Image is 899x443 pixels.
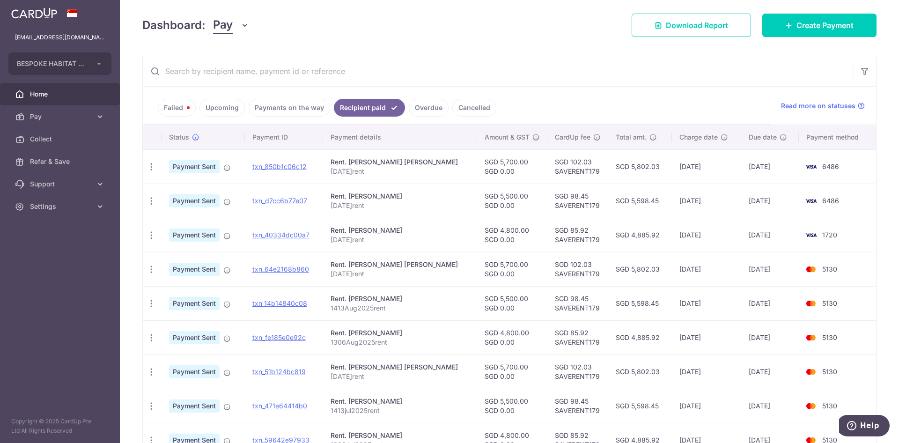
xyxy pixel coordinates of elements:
[331,406,470,415] p: 1413jul2025rent
[169,399,220,413] span: Payment Sent
[477,320,547,354] td: SGD 4,800.00 SGD 0.00
[252,368,306,376] a: txn_51b124bc819
[741,389,799,423] td: [DATE]
[169,331,220,344] span: Payment Sent
[749,133,777,142] span: Due date
[672,286,741,320] td: [DATE]
[796,20,854,31] span: Create Payment
[142,17,206,34] h4: Dashboard:
[672,320,741,354] td: [DATE]
[143,56,854,86] input: Search by recipient name, payment id or reference
[679,133,718,142] span: Charge date
[799,125,876,149] th: Payment method
[169,297,220,310] span: Payment Sent
[555,133,590,142] span: CardUp fee
[30,134,92,144] span: Collect
[17,59,86,68] span: BESPOKE HABITAT B37PYT PTE. LTD.
[608,149,672,184] td: SGD 5,802.03
[252,402,307,410] a: txn_471e64414b0
[802,264,820,275] img: Bank Card
[169,133,189,142] span: Status
[822,368,837,376] span: 5130
[252,231,309,239] a: txn_40334dc00a7
[477,354,547,389] td: SGD 5,700.00 SGD 0.00
[741,286,799,320] td: [DATE]
[822,333,837,341] span: 5130
[245,125,323,149] th: Payment ID
[331,338,470,347] p: 1306Aug2025rent
[608,286,672,320] td: SGD 5,598.45
[547,252,608,286] td: SGD 102.03 SAVERENT179
[252,197,307,205] a: txn_d7cc6b77e07
[477,184,547,218] td: SGD 5,500.00 SGD 0.00
[741,184,799,218] td: [DATE]
[213,16,233,34] span: Pay
[11,7,57,19] img: CardUp
[252,265,309,273] a: txn_64e2168b860
[331,192,470,201] div: Rent. [PERSON_NAME]
[802,400,820,412] img: Bank Card
[608,320,672,354] td: SGD 4,885.92
[331,235,470,244] p: [DATE]rent
[30,179,92,189] span: Support
[331,226,470,235] div: Rent. [PERSON_NAME]
[802,298,820,309] img: Bank Card
[331,303,470,313] p: 1413Aug2025rent
[30,157,92,166] span: Refer & Save
[331,260,470,269] div: Rent. [PERSON_NAME] [PERSON_NAME]
[477,389,547,423] td: SGD 5,500.00 SGD 0.00
[741,320,799,354] td: [DATE]
[632,14,751,37] a: Download Report
[199,99,245,117] a: Upcoming
[8,52,111,75] button: BESPOKE HABITAT B37PYT PTE. LTD.
[331,201,470,210] p: [DATE]rent
[672,354,741,389] td: [DATE]
[169,263,220,276] span: Payment Sent
[331,431,470,440] div: Rent. [PERSON_NAME]
[30,89,92,99] span: Home
[477,252,547,286] td: SGD 5,700.00 SGD 0.00
[252,162,307,170] a: txn_850b1c06c12
[822,299,837,307] span: 5130
[608,184,672,218] td: SGD 5,598.45
[30,112,92,121] span: Pay
[672,218,741,252] td: [DATE]
[802,332,820,343] img: Bank Card
[547,184,608,218] td: SGD 98.45 SAVERENT179
[762,14,877,37] a: Create Payment
[331,167,470,176] p: [DATE]rent
[781,101,855,111] span: Read more on statuses
[672,149,741,184] td: [DATE]
[741,149,799,184] td: [DATE]
[252,333,306,341] a: txn_fe185e0e92c
[802,229,820,241] img: Bank Card
[547,218,608,252] td: SGD 85.92 SAVERENT179
[331,157,470,167] div: Rent. [PERSON_NAME] [PERSON_NAME]
[477,149,547,184] td: SGD 5,700.00 SGD 0.00
[781,101,865,111] a: Read more on statuses
[608,389,672,423] td: SGD 5,598.45
[608,218,672,252] td: SGD 4,885.92
[477,218,547,252] td: SGD 4,800.00 SGD 0.00
[547,354,608,389] td: SGD 102.03 SAVERENT179
[409,99,449,117] a: Overdue
[452,99,496,117] a: Cancelled
[252,299,307,307] a: txn_14b14840c08
[323,125,477,149] th: Payment details
[547,320,608,354] td: SGD 85.92 SAVERENT179
[741,252,799,286] td: [DATE]
[802,366,820,377] img: Bank Card
[169,160,220,173] span: Payment Sent
[547,149,608,184] td: SGD 102.03 SAVERENT179
[822,265,837,273] span: 5130
[331,269,470,279] p: [DATE]rent
[334,99,405,117] a: Recipient paid
[249,99,330,117] a: Payments on the way
[477,286,547,320] td: SGD 5,500.00 SGD 0.00
[608,354,672,389] td: SGD 5,802.03
[331,294,470,303] div: Rent. [PERSON_NAME]
[802,161,820,172] img: Bank Card
[672,252,741,286] td: [DATE]
[608,252,672,286] td: SGD 5,802.03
